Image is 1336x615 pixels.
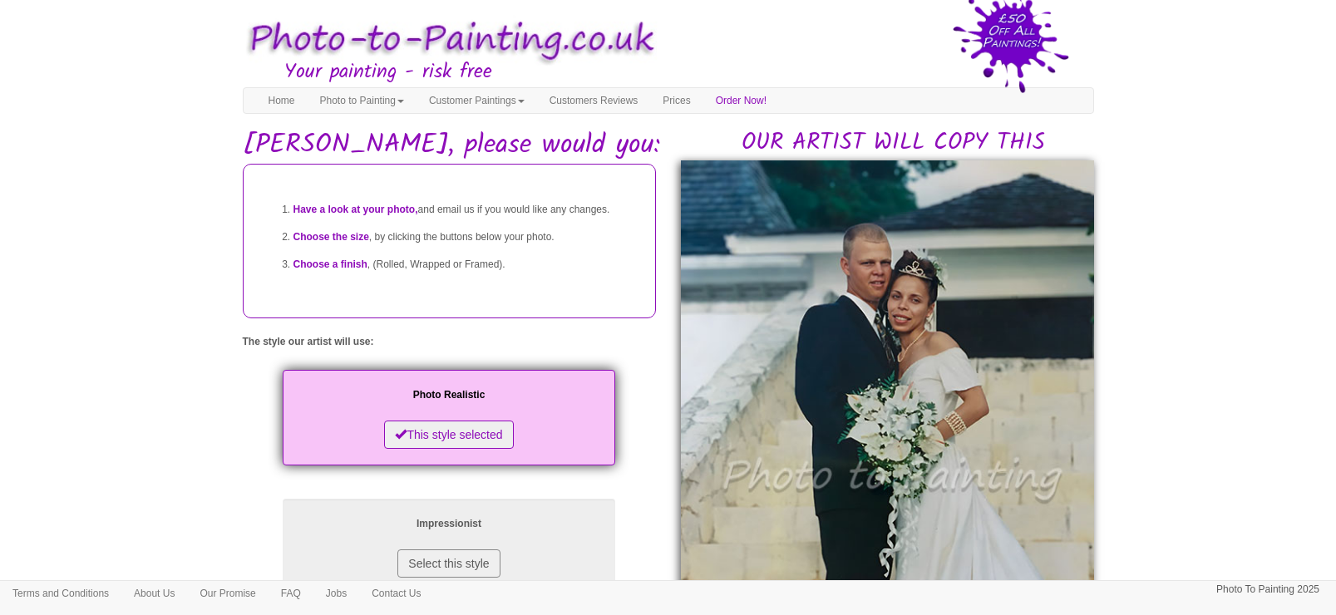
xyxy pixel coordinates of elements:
p: Photo Realistic [299,386,599,404]
a: Prices [650,88,703,113]
a: Jobs [313,581,359,606]
a: FAQ [269,581,313,606]
span: Choose a finish [293,258,367,270]
img: Photo to Painting [234,8,660,72]
a: Customers Reviews [537,88,651,113]
a: Customer Paintings [417,88,537,113]
a: Our Promise [187,581,268,606]
a: Photo to Painting [308,88,417,113]
h2: OUR ARTIST WILL COPY THIS [693,130,1094,156]
p: Impressionist [299,515,599,533]
li: , by clicking the buttons below your photo. [293,224,638,251]
p: Photo To Painting 2025 [1216,581,1319,598]
li: and email us if you would like any changes. [293,196,638,224]
button: Select this style [397,549,500,578]
span: Choose the size [293,231,369,243]
button: This style selected [384,421,513,449]
a: Order Now! [703,88,779,113]
h1: [PERSON_NAME], please would you: [243,130,1094,160]
label: The style our artist will use: [243,335,374,349]
a: Contact Us [359,581,433,606]
a: About Us [121,581,187,606]
h3: Your painting - risk free [284,61,1094,83]
a: Home [256,88,308,113]
li: , (Rolled, Wrapped or Framed). [293,251,638,278]
span: Have a look at your photo, [293,204,418,215]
